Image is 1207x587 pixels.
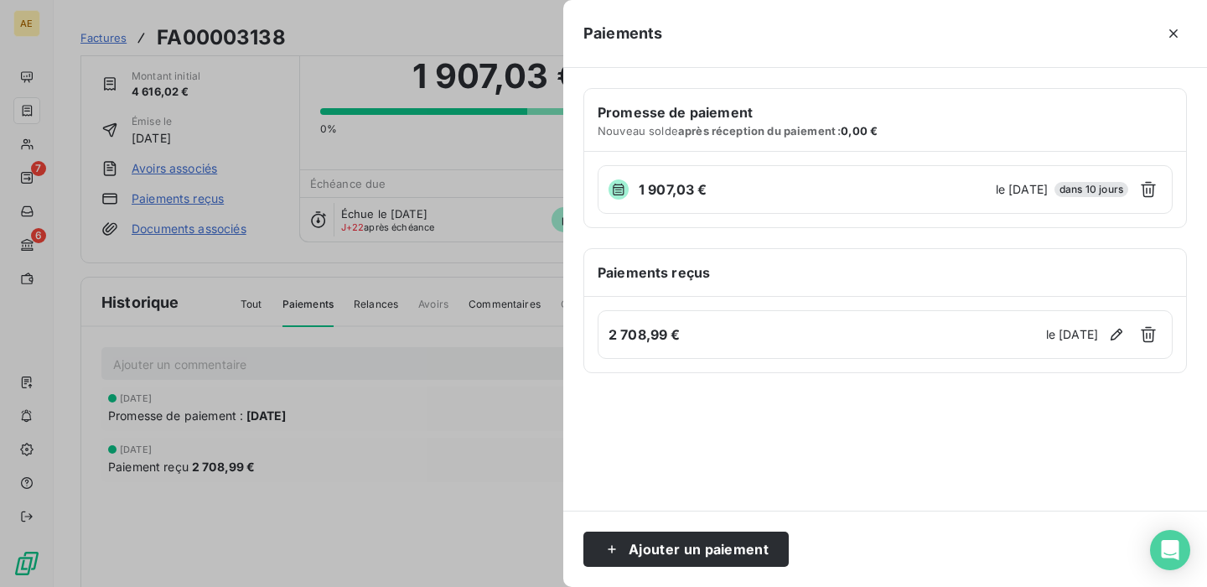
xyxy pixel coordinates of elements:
h6: 2 708,99 € [609,325,1041,345]
div: Open Intercom Messenger [1150,530,1190,570]
span: le [DATE] [1046,326,1098,343]
span: Nouveau solde [598,124,878,138]
h6: 1 907,03 € [639,179,707,200]
h6: Promesse de paiement [598,102,753,122]
span: 0,00 € [841,124,878,138]
button: Ajouter un paiement [583,532,789,567]
span: dans 10 jours [1054,182,1128,197]
h5: Paiements [583,22,662,45]
span: après réception du paiement : [678,124,841,138]
h6: Paiements reçus [598,262,1173,283]
div: le [DATE] [598,165,1173,214]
